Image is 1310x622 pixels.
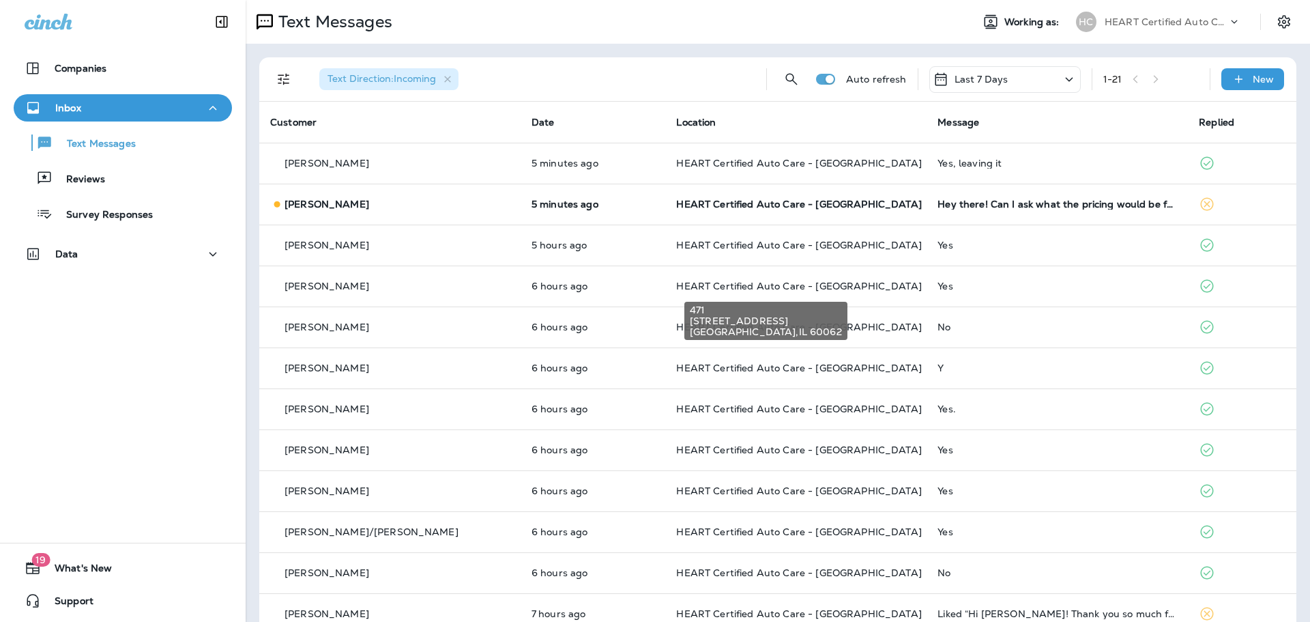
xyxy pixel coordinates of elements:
[532,485,655,496] p: Oct 14, 2025 09:03 AM
[532,526,655,537] p: Oct 14, 2025 09:03 AM
[676,321,921,333] span: HEART Certified Auto Care - [GEOGRAPHIC_DATA]
[285,444,369,455] p: [PERSON_NAME]
[203,8,241,36] button: Collapse Sidebar
[14,94,232,122] button: Inbox
[285,199,369,210] p: [PERSON_NAME]
[285,485,369,496] p: [PERSON_NAME]
[285,567,369,578] p: [PERSON_NAME]
[1076,12,1096,32] div: HC
[937,281,1177,292] div: Yes
[676,198,921,210] span: HEART Certified Auto Care - [GEOGRAPHIC_DATA]
[53,173,105,186] p: Reviews
[53,138,136,151] p: Text Messages
[55,102,81,113] p: Inbox
[285,363,369,373] p: [PERSON_NAME]
[55,249,78,259] p: Data
[285,526,458,537] p: [PERSON_NAME]/[PERSON_NAME]
[14,554,232,582] button: 19What's New
[270,66,297,93] button: Filters
[676,116,716,128] span: Location
[676,239,921,251] span: HEART Certified Auto Care - [GEOGRAPHIC_DATA]
[14,128,232,157] button: Text Messages
[937,322,1177,333] div: No
[285,281,369,292] p: [PERSON_NAME]
[676,157,921,169] span: HEART Certified Auto Care - [GEOGRAPHIC_DATA]
[937,485,1177,496] div: Yes
[937,567,1177,578] div: No
[285,240,369,251] p: [PERSON_NAME]
[937,363,1177,373] div: Y
[676,280,921,292] span: HEART Certified Auto Care - [GEOGRAPHIC_DATA]
[532,158,655,169] p: Oct 14, 2025 03:27 PM
[532,199,655,210] p: Oct 14, 2025 03:27 PM
[285,404,369,414] p: [PERSON_NAME]
[532,281,655,292] p: Oct 14, 2025 09:20 AM
[690,305,842,315] span: 471
[676,567,921,579] span: HEART Certified Auto Care - [GEOGRAPHIC_DATA]
[778,66,805,93] button: Search Messages
[31,553,50,567] span: 19
[937,158,1177,169] div: Yes, leaving it
[937,240,1177,251] div: Yes
[14,240,232,268] button: Data
[285,158,369,169] p: [PERSON_NAME]
[1272,10,1296,34] button: Settings
[41,563,112,579] span: What's New
[273,12,392,32] p: Text Messages
[690,326,842,337] span: [GEOGRAPHIC_DATA] , IL 60062
[41,595,93,612] span: Support
[319,68,458,90] div: Text Direction:Incoming
[53,209,153,222] p: Survey Responses
[532,608,655,619] p: Oct 14, 2025 08:08 AM
[676,485,921,497] span: HEART Certified Auto Care - [GEOGRAPHIC_DATA]
[14,55,232,82] button: Companies
[14,199,232,228] button: Survey Responses
[55,63,106,74] p: Companies
[285,608,369,619] p: [PERSON_NAME]
[676,608,921,620] span: HEART Certified Auto Care - [GEOGRAPHIC_DATA]
[327,72,436,85] span: Text Direction : Incoming
[690,315,842,326] span: [STREET_ADDRESS]
[14,164,232,193] button: Reviews
[532,567,655,578] p: Oct 14, 2025 09:02 AM
[1199,116,1234,128] span: Replied
[937,116,979,128] span: Message
[270,116,317,128] span: Customer
[937,444,1177,455] div: Yes
[676,444,921,456] span: HEART Certified Auto Care - [GEOGRAPHIC_DATA]
[14,587,232,614] button: Support
[676,362,921,374] span: HEART Certified Auto Care - [GEOGRAPHIC_DATA]
[532,444,655,455] p: Oct 14, 2025 09:04 AM
[1105,16,1227,27] p: HEART Certified Auto Care
[532,404,655,414] p: Oct 14, 2025 09:06 AM
[955,74,1008,85] p: Last 7 Days
[937,526,1177,537] div: Yes
[1103,74,1122,85] div: 1 - 21
[285,322,369,333] p: [PERSON_NAME]
[532,322,655,333] p: Oct 14, 2025 09:20 AM
[676,403,921,415] span: HEART Certified Auto Care - [GEOGRAPHIC_DATA]
[676,526,921,538] span: HEART Certified Auto Care - [GEOGRAPHIC_DATA]
[532,363,655,373] p: Oct 14, 2025 09:19 AM
[937,404,1177,414] div: Yes.
[1253,74,1274,85] p: New
[937,608,1177,619] div: Liked “Hi Linda! Thank you so much for choosing HEART Certified Auto Care - Northbrook. We know y...
[846,74,907,85] p: Auto refresh
[532,116,555,128] span: Date
[937,199,1177,210] div: Hey there! Can I ask what the pricing would be for just the filters this week as long as how long...
[1004,16,1062,28] span: Working as:
[532,240,655,251] p: Oct 14, 2025 09:50 AM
